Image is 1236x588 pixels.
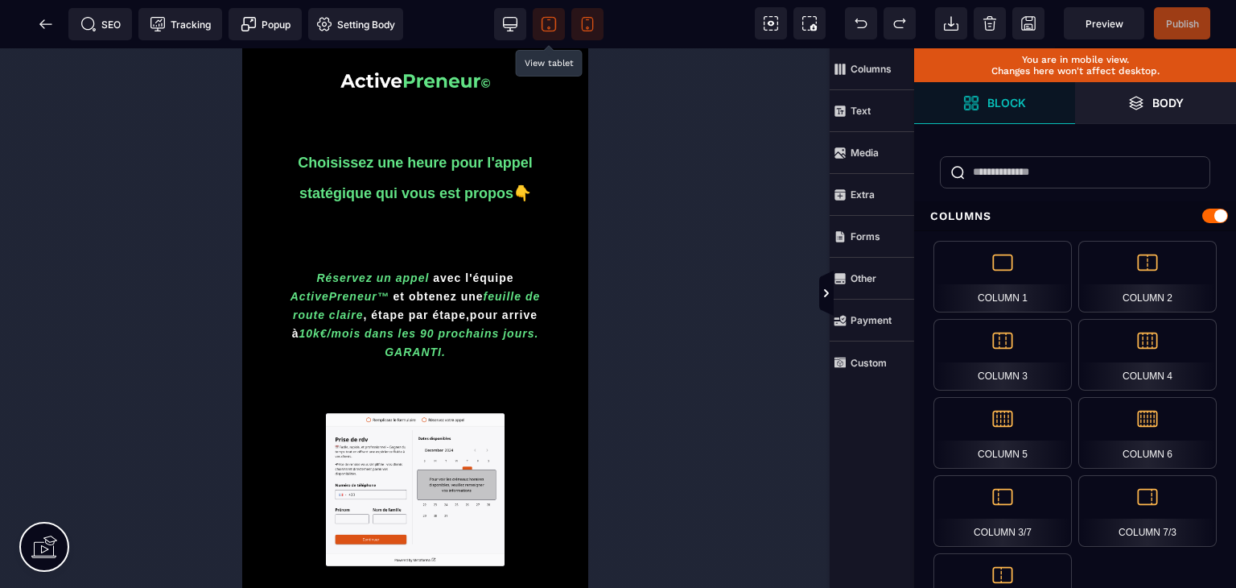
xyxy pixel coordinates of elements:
span: Tracking code [138,8,222,40]
strong: Block [987,97,1026,109]
img: 091eb862e7369d21147d9e840c54eb6c_7b87ecaa6c95394209cf9458865daa2d_ActivePreneur%C2%A9.png [98,24,247,39]
span: SEO [80,16,121,32]
div: Column 1 [933,241,1072,313]
span: Text [830,90,914,132]
i: Réservez un appel [74,223,187,236]
strong: Columns [851,63,892,75]
strong: Custom [851,357,887,369]
span: Seo meta data [68,8,132,40]
span: Publish [1166,18,1199,30]
div: Column 4 [1078,319,1217,391]
strong: Payment [851,314,892,326]
span: Undo [845,7,877,39]
span: Extra [830,174,914,216]
span: Favicon [308,8,403,40]
span: Toggle Views [914,270,930,318]
span: Clear [974,7,1006,39]
span: Other [830,258,914,300]
span: Payment [830,300,914,342]
span: Open Import Webpage [935,7,967,39]
strong: Text [851,105,871,117]
span: Redo [884,7,916,39]
span: Preview [1064,7,1144,39]
span: Setting Body [316,16,395,32]
span: Open Blocks [914,82,1075,124]
span: Screenshot [793,7,826,39]
div: Column 5 [933,397,1072,469]
strong: Media [851,147,879,159]
strong: Other [851,272,876,284]
span: View mobile [571,8,604,40]
p: Changes here won't affect desktop. [922,65,1228,77]
span: Preview [1086,18,1123,30]
span: Save [1154,7,1210,39]
img: 89e165ceaafb1ecf5b0022943ef1be39_09952155035f594fdb566f33720bf394_Capture_d%E2%80%99e%CC%81cran_2... [84,365,262,518]
span: Columns [830,48,914,90]
strong: Body [1152,97,1184,109]
span: Open Layers [1075,82,1236,124]
div: Column 2 [1078,241,1217,313]
span: Create Alert Modal [229,8,302,40]
span: Custom Block [830,342,914,383]
p: You are in mobile view. [922,54,1228,65]
strong: Forms [851,230,880,242]
div: Columns [914,201,1236,231]
h1: Choisissez une heure pour l'appel statégique qui vous est propos👇 [42,91,305,169]
span: Back [30,8,62,40]
span: Media [830,132,914,174]
span: Forms [830,216,914,258]
span: View desktop [494,8,526,40]
span: Popup [241,16,290,32]
strong: Extra [851,188,875,201]
div: Column 3/7 [933,475,1072,547]
i: feuille de route claire [51,242,302,273]
span: Save [1012,7,1044,39]
div: Column 6 [1078,397,1217,469]
div: Column 3 [933,319,1072,391]
i: ActivePreneur™ [48,242,147,255]
span: Tracking [150,16,211,32]
span: View tablet [533,8,565,40]
span: View components [755,7,787,39]
i: 10k€/mois dans les 90 prochains jours. GARANTI. [56,279,300,310]
div: Column 7/3 [1078,475,1217,547]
